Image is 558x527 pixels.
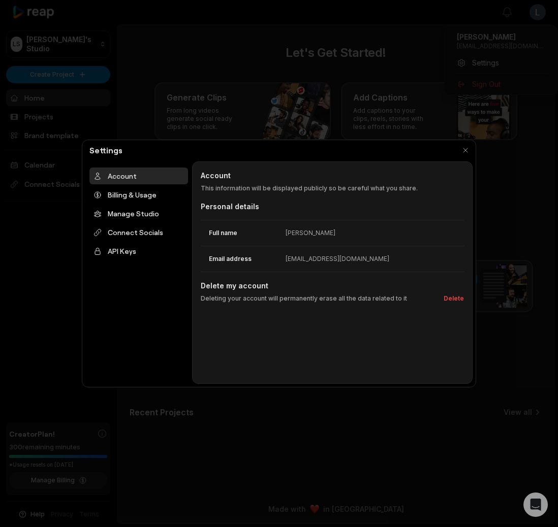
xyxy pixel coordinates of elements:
[201,294,407,303] p: Deleting your account will permanently erase all the data related to it
[286,228,335,238] div: [PERSON_NAME]
[89,224,188,241] div: Connect Socials
[201,184,464,193] p: This information will be displayed publicly so be careful what you share.
[201,170,464,181] h2: Account
[89,205,188,222] div: Manage Studio
[89,243,188,259] div: API Keys
[201,254,286,263] dt: Email address
[85,144,127,156] h2: Settings
[286,254,389,263] div: [EMAIL_ADDRESS][DOMAIN_NAME]
[440,294,464,303] button: Delete
[89,168,188,184] div: Account
[201,280,464,291] h2: Delete my account
[89,186,188,203] div: Billing & Usage
[201,228,286,238] dt: Full name
[201,201,464,212] div: Personal details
